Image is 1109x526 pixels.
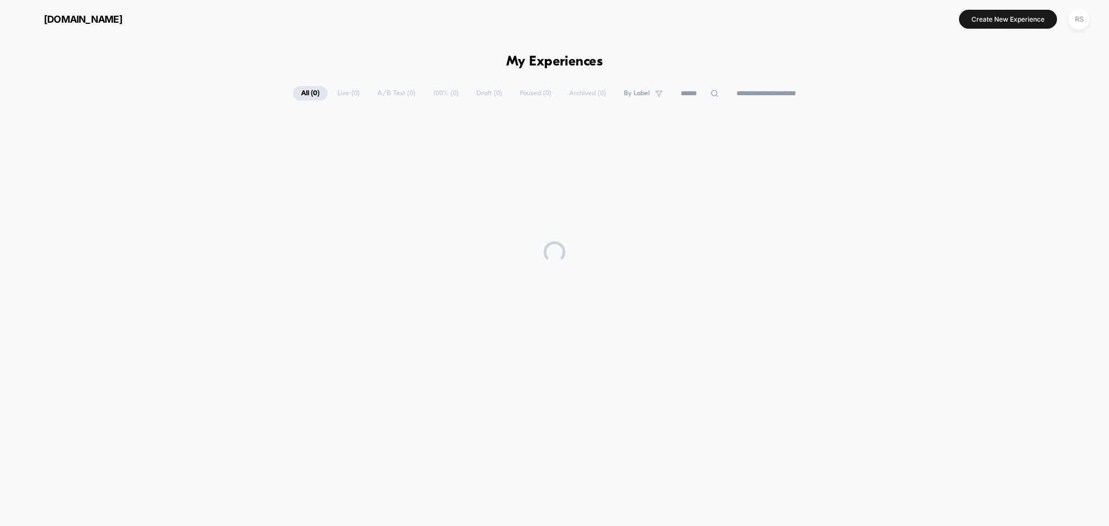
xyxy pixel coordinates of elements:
span: By Label [624,89,650,97]
div: RS [1068,9,1090,30]
button: Create New Experience [959,10,1057,29]
button: [DOMAIN_NAME] [16,10,126,28]
button: RS [1065,8,1093,30]
h1: My Experiences [506,54,603,70]
span: All ( 0 ) [293,86,328,101]
span: [DOMAIN_NAME] [44,14,122,25]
